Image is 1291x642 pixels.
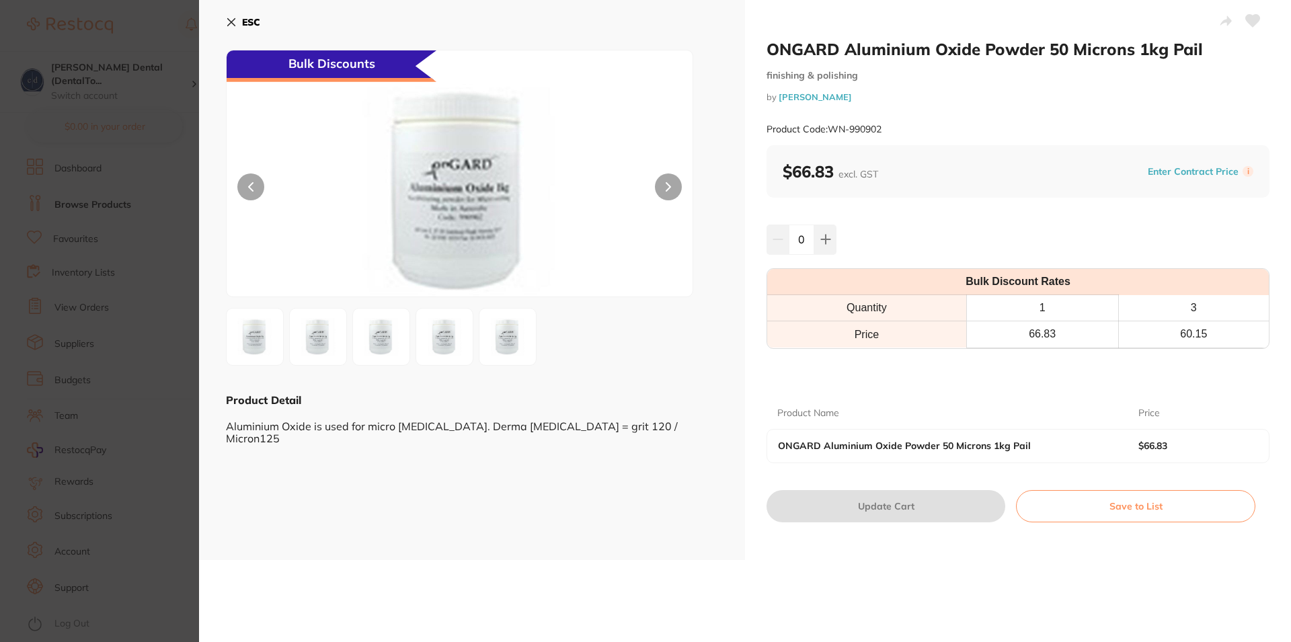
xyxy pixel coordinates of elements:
div: Aluminium Oxide is used for micro [MEDICAL_DATA]. Derma [MEDICAL_DATA] = grit 120 / Micron125 [226,407,718,444]
button: Save to List [1016,490,1255,522]
small: by [767,92,1269,102]
button: ESC [226,11,260,34]
b: Product Detail [226,393,301,407]
img: Ml81LmpwZw [483,313,532,361]
button: Enter Contract Price [1144,165,1243,178]
img: Ml80LmpwZw [420,313,469,361]
img: Mi5qcGc [320,84,600,296]
a: [PERSON_NAME] [779,91,852,102]
p: Product Name [777,407,839,420]
th: Bulk Discount Rates [767,269,1269,295]
p: Price [1138,407,1160,420]
b: $66.83 [783,161,878,182]
small: Product Code: WN-990902 [767,124,882,135]
span: excl. GST [838,168,878,180]
b: $66.83 [1138,440,1247,451]
img: Ml8zLmpwZw [357,313,405,361]
img: Ml8yLmpwZw [294,313,342,361]
th: 1 [966,295,1118,321]
label: i [1243,166,1253,177]
h2: ONGARD Aluminium Oxide Powder 50 Microns 1kg Pail [767,39,1269,59]
th: 66.83 [966,321,1118,348]
th: Quantity [767,295,966,321]
button: Update Cart [767,490,1005,522]
b: ONGARD Aluminium Oxide Powder 50 Microns 1kg Pail [778,440,1102,451]
td: Price [767,321,966,348]
th: 60.15 [1118,321,1269,348]
th: 3 [1118,295,1269,321]
div: Bulk Discounts [227,50,436,82]
small: finishing & polishing [767,70,1269,81]
img: Mi5qcGc [231,313,279,361]
b: ESC [242,16,260,28]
